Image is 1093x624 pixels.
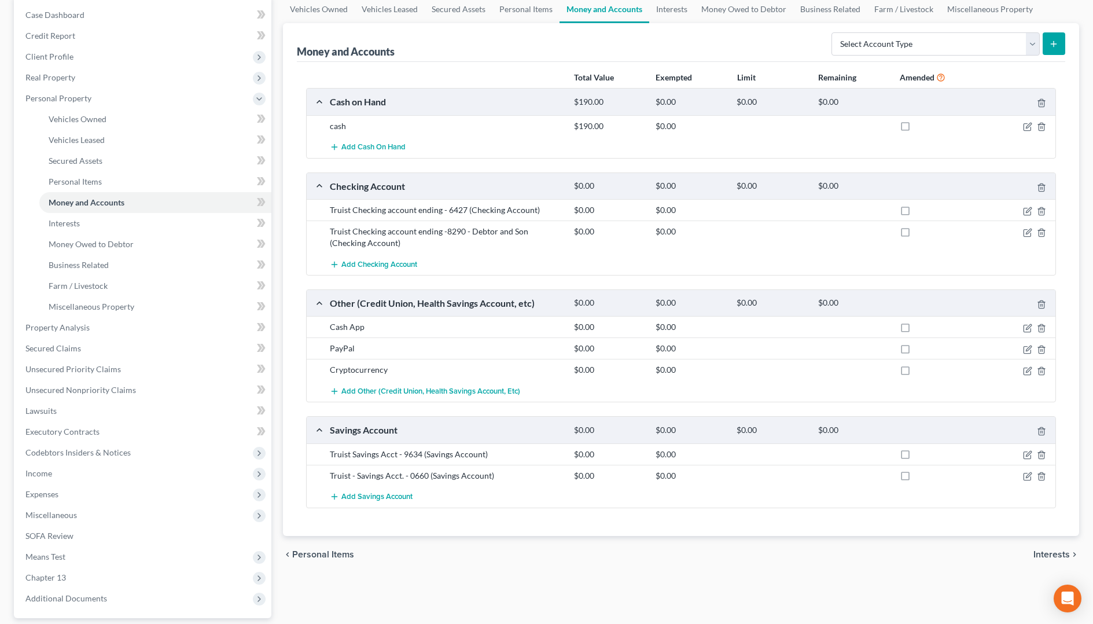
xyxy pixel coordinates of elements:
[568,449,650,460] div: $0.00
[650,120,731,132] div: $0.00
[324,226,568,249] div: Truist Checking account ending -8290 - Debtor and Son (Checking Account)
[650,425,731,436] div: $0.00
[16,5,271,25] a: Case Dashboard
[812,97,894,108] div: $0.00
[568,425,650,436] div: $0.00
[341,260,417,269] span: Add Checking Account
[324,449,568,460] div: Truist Savings Acct - 9634 (Savings Account)
[25,385,136,395] span: Unsecured Nonpriority Claims
[650,470,731,482] div: $0.00
[737,72,756,82] strong: Limit
[650,449,731,460] div: $0.00
[650,226,731,237] div: $0.00
[39,276,271,296] a: Farm / Livestock
[568,470,650,482] div: $0.00
[650,97,731,108] div: $0.00
[39,296,271,317] a: Miscellaneous Property
[341,493,413,502] span: Add Savings Account
[16,401,271,421] a: Lawsuits
[39,255,271,276] a: Business Related
[324,470,568,482] div: Truist - Savings Acct. - 0660 (Savings Account)
[324,321,568,333] div: Cash App
[324,424,568,436] div: Savings Account
[25,510,77,520] span: Miscellaneous
[16,421,271,442] a: Executory Contracts
[25,406,57,416] span: Lawsuits
[812,425,894,436] div: $0.00
[568,343,650,354] div: $0.00
[25,531,73,541] span: SOFA Review
[330,137,406,158] button: Add Cash on Hand
[568,204,650,216] div: $0.00
[1070,550,1079,559] i: chevron_right
[1033,550,1070,559] span: Interests
[731,97,812,108] div: $0.00
[283,550,354,559] button: chevron_left Personal Items
[49,239,134,249] span: Money Owed to Debtor
[1033,550,1079,559] button: Interests chevron_right
[812,181,894,192] div: $0.00
[731,425,812,436] div: $0.00
[650,204,731,216] div: $0.00
[568,364,650,376] div: $0.00
[25,322,90,332] span: Property Analysis
[650,364,731,376] div: $0.00
[330,486,413,508] button: Add Savings Account
[25,31,75,41] span: Credit Report
[818,72,856,82] strong: Remaining
[731,181,812,192] div: $0.00
[1054,585,1081,612] div: Open Intercom Messenger
[39,213,271,234] a: Interests
[341,387,520,396] span: Add Other (Credit Union, Health Savings Account, etc)
[16,380,271,401] a: Unsecured Nonpriority Claims
[49,156,102,166] span: Secured Assets
[25,593,107,603] span: Additional Documents
[650,298,731,309] div: $0.00
[49,302,134,311] span: Miscellaneous Property
[650,321,731,333] div: $0.00
[25,427,100,436] span: Executory Contracts
[324,204,568,216] div: Truist Checking account ending - 6427 (Checking Account)
[25,468,52,478] span: Income
[330,254,417,275] button: Add Checking Account
[25,10,84,20] span: Case Dashboard
[341,143,406,152] span: Add Cash on Hand
[49,177,102,186] span: Personal Items
[650,181,731,192] div: $0.00
[568,97,650,108] div: $190.00
[39,171,271,192] a: Personal Items
[16,317,271,338] a: Property Analysis
[568,321,650,333] div: $0.00
[16,338,271,359] a: Secured Claims
[39,109,271,130] a: Vehicles Owned
[49,114,106,124] span: Vehicles Owned
[324,364,568,376] div: Cryptocurrency
[16,25,271,46] a: Credit Report
[324,343,568,354] div: PayPal
[49,135,105,145] span: Vehicles Leased
[16,359,271,380] a: Unsecured Priority Claims
[49,281,108,291] span: Farm / Livestock
[330,380,520,402] button: Add Other (Credit Union, Health Savings Account, etc)
[574,72,614,82] strong: Total Value
[39,151,271,171] a: Secured Assets
[49,197,124,207] span: Money and Accounts
[39,130,271,151] a: Vehicles Leased
[297,45,395,58] div: Money and Accounts
[25,93,91,103] span: Personal Property
[568,298,650,309] div: $0.00
[49,218,80,228] span: Interests
[25,572,66,582] span: Chapter 13
[16,526,271,546] a: SOFA Review
[25,447,131,457] span: Codebtors Insiders & Notices
[568,120,650,132] div: $190.00
[25,343,81,353] span: Secured Claims
[292,550,354,559] span: Personal Items
[283,550,292,559] i: chevron_left
[812,298,894,309] div: $0.00
[568,226,650,237] div: $0.00
[324,180,568,192] div: Checking Account
[656,72,692,82] strong: Exempted
[731,298,812,309] div: $0.00
[900,72,934,82] strong: Amended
